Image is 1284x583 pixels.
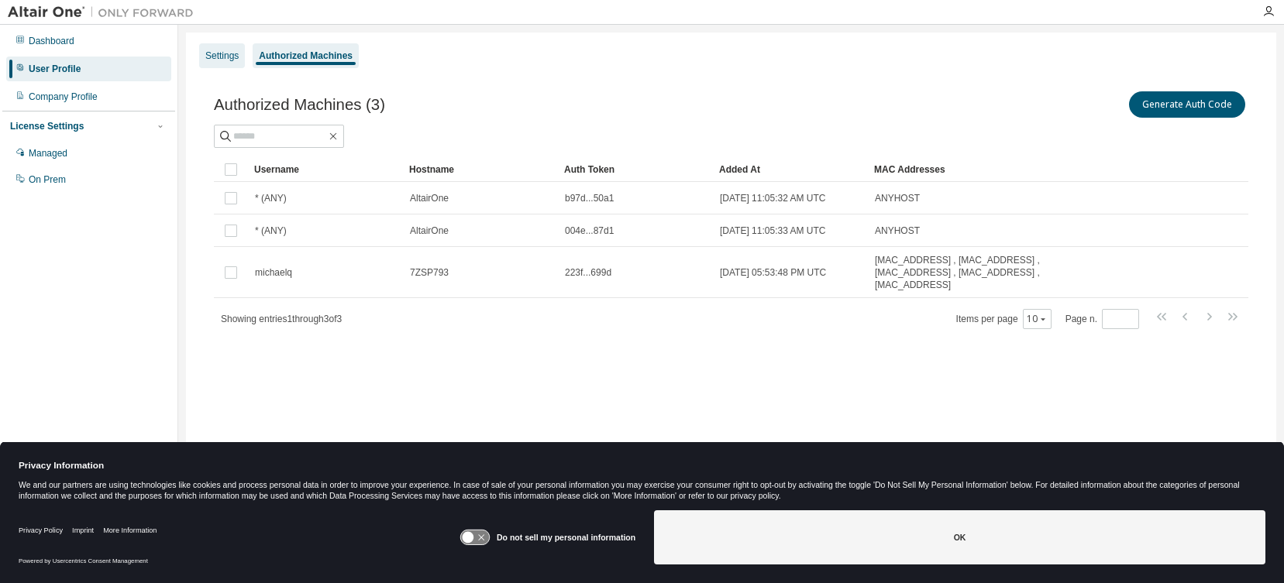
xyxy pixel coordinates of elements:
[8,5,201,20] img: Altair One
[29,63,81,75] div: User Profile
[214,96,385,114] span: Authorized Machines (3)
[720,266,826,279] span: [DATE] 05:53:48 PM UTC
[221,314,342,324] span: Showing entries 1 through 3 of 3
[255,266,292,279] span: michaelq
[29,173,66,186] div: On Prem
[410,225,449,237] span: AltairOne
[410,192,449,204] span: AltairOne
[1027,313,1048,325] button: 10
[409,157,552,182] div: Hostname
[10,120,84,132] div: License Settings
[565,192,614,204] span: b97d...50a1
[565,266,611,279] span: 223f...699d
[875,225,920,237] span: ANYHOST
[410,266,449,279] span: 7ZSP793
[29,147,67,159] div: Managed
[875,254,1085,291] span: [MAC_ADDRESS] , [MAC_ADDRESS] , [MAC_ADDRESS] , [MAC_ADDRESS] , [MAC_ADDRESS]
[255,225,287,237] span: * (ANY)
[254,157,397,182] div: Username
[255,192,287,204] span: * (ANY)
[719,157,862,182] div: Added At
[875,192,920,204] span: ANYHOST
[29,91,98,103] div: Company Profile
[874,157,1086,182] div: MAC Addresses
[564,157,707,182] div: Auth Token
[956,309,1052,329] span: Items per page
[720,225,826,237] span: [DATE] 11:05:33 AM UTC
[565,225,614,237] span: 004e...87d1
[205,50,239,62] div: Settings
[29,35,74,47] div: Dashboard
[1065,309,1139,329] span: Page n.
[720,192,826,204] span: [DATE] 11:05:32 AM UTC
[259,50,353,62] div: Authorized Machines
[1129,91,1245,118] button: Generate Auth Code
